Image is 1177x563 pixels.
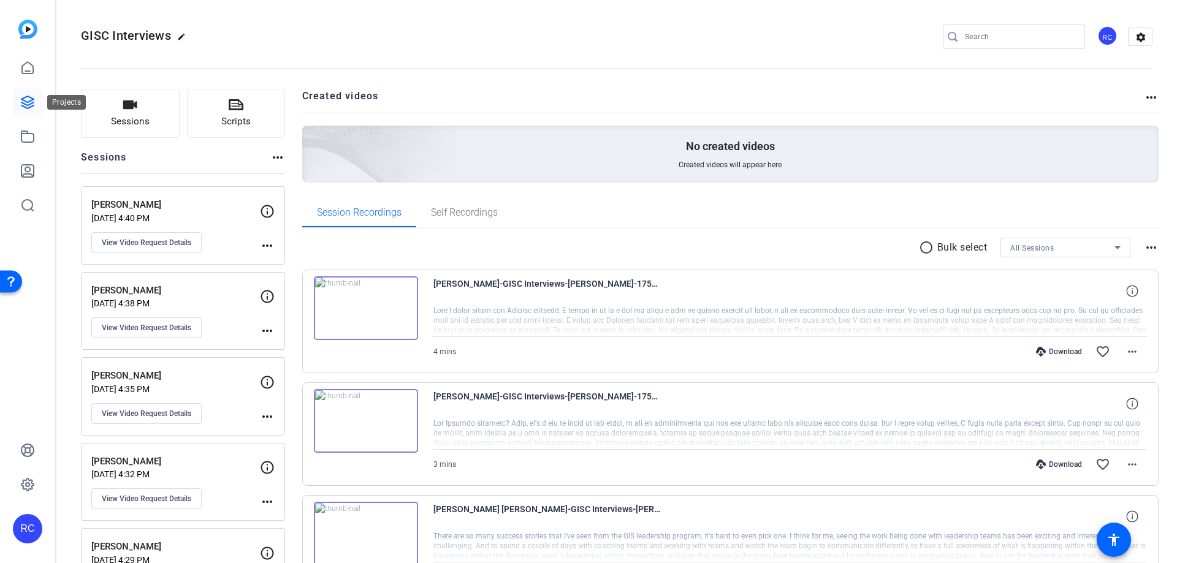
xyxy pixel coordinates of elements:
img: thumb-nail [314,389,418,453]
p: Bulk select [937,240,988,255]
span: View Video Request Details [102,494,191,504]
span: 3 mins [433,460,456,469]
button: View Video Request Details [91,317,202,338]
mat-icon: accessibility [1107,532,1121,547]
button: Scripts [187,89,286,138]
button: View Video Request Details [91,403,202,424]
span: 4 mins [433,347,456,356]
span: View Video Request Details [102,409,191,418]
p: [DATE] 4:32 PM [91,469,260,479]
img: thumb-nail [314,276,418,340]
p: [DATE] 4:38 PM [91,298,260,308]
mat-icon: more_horiz [1144,90,1159,105]
mat-icon: more_horiz [260,494,275,509]
p: [PERSON_NAME] [91,455,260,469]
p: [PERSON_NAME] [91,198,260,212]
div: Download [1030,347,1088,357]
span: [PERSON_NAME]-GISC Interviews-[PERSON_NAME]-1754946961487-webcam [433,276,660,306]
span: GISC Interviews [81,28,171,43]
mat-icon: more_horiz [260,323,275,338]
p: [DATE] 4:35 PM [91,384,260,394]
mat-icon: more_horiz [260,409,275,424]
mat-icon: more_horiz [260,238,275,253]
span: [PERSON_NAME] [PERSON_NAME]-GISC Interviews-[PERSON_NAME]-1754074057320-webcam [433,502,660,531]
ngx-avatar: Riveo Creative [1097,26,1119,47]
span: View Video Request Details [102,238,191,247]
div: RC [1097,26,1118,46]
h2: Created videos [302,89,1145,113]
span: Scripts [221,115,251,129]
p: No created videos [686,139,775,154]
mat-icon: more_horiz [1125,457,1140,472]
mat-icon: edit [177,32,192,47]
mat-icon: favorite_border [1095,457,1110,472]
button: Sessions [81,89,180,138]
img: blue-gradient.svg [18,20,37,39]
p: [DATE] 4:40 PM [91,213,260,223]
p: [PERSON_NAME] [91,369,260,383]
p: [PERSON_NAME] [91,284,260,298]
span: Session Recordings [317,208,402,217]
span: Sessions [111,115,150,129]
mat-icon: more_horiz [270,150,285,165]
div: Download [1030,459,1088,469]
div: Projects [47,95,86,110]
p: [PERSON_NAME] [91,540,260,554]
mat-icon: favorite_border [1095,344,1110,359]
button: View Video Request Details [91,232,202,253]
button: View Video Request Details [91,488,202,509]
span: [PERSON_NAME]-GISC Interviews-[PERSON_NAME]-1754945769407-webcam [433,389,660,418]
mat-icon: radio_button_unchecked [919,240,937,255]
img: Creted videos background [165,4,457,270]
mat-icon: more_horiz [1125,344,1140,359]
span: All Sessions [1010,244,1054,252]
span: Self Recordings [431,208,498,217]
input: Search [965,29,1075,44]
mat-icon: settings [1129,28,1153,47]
span: Created videos will appear here [679,160,782,170]
span: View Video Request Details [102,323,191,333]
mat-icon: more_horiz [1144,240,1159,255]
h2: Sessions [81,150,127,173]
div: RC [13,514,42,543]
